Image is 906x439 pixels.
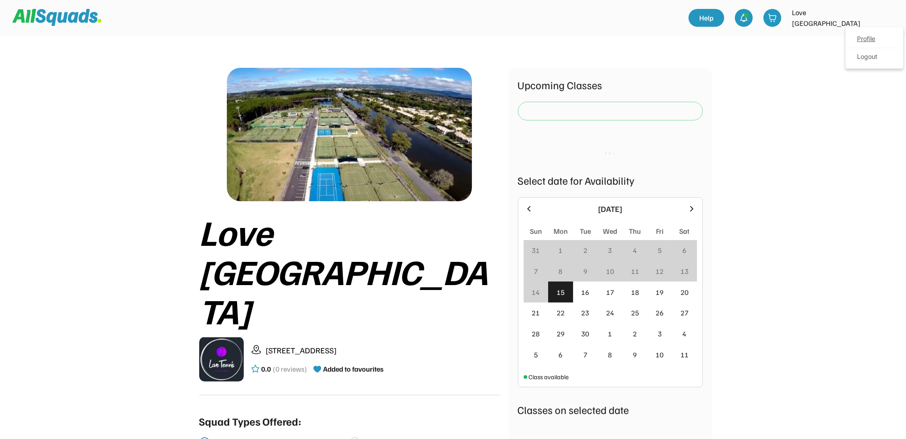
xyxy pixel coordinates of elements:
[324,364,384,374] div: Added to favourites
[558,349,562,360] div: 6
[633,328,637,339] div: 2
[848,30,901,48] a: Profile
[792,7,872,29] div: Love [GEOGRAPHIC_DATA]
[553,226,568,236] div: Mon
[681,349,689,360] div: 11
[608,328,612,339] div: 1
[608,349,612,360] div: 8
[603,226,617,236] div: Wed
[518,402,703,418] div: Classes on selected date
[656,266,664,277] div: 12
[658,328,662,339] div: 3
[658,245,662,256] div: 5
[532,307,540,318] div: 21
[262,364,271,374] div: 0.0
[656,287,664,298] div: 19
[606,266,614,277] div: 10
[656,307,664,318] div: 26
[848,48,901,66] div: Logout
[581,307,589,318] div: 23
[656,226,664,236] div: Fri
[631,307,639,318] div: 25
[656,349,664,360] div: 10
[558,245,562,256] div: 1
[199,413,302,429] div: Squad Types Offered:
[681,266,689,277] div: 13
[532,328,540,339] div: 28
[581,287,589,298] div: 16
[539,203,682,215] div: [DATE]
[534,266,538,277] div: 7
[557,307,565,318] div: 22
[633,245,637,256] div: 4
[532,287,540,298] div: 14
[631,287,639,298] div: 18
[532,245,540,256] div: 31
[629,226,641,236] div: Thu
[739,13,748,22] img: bell-03%20%281%29.svg
[768,13,777,22] img: shopping-cart-01%20%281%29.svg
[518,172,703,188] div: Select date for Availability
[877,9,895,27] img: LTPP_Logo_REV.jpeg
[606,287,614,298] div: 17
[682,245,686,256] div: 6
[681,287,689,298] div: 20
[12,9,102,26] img: Squad%20Logo.svg
[266,344,500,356] div: [STREET_ADDRESS]
[199,212,500,330] div: Love [GEOGRAPHIC_DATA]
[608,245,612,256] div: 3
[529,372,569,381] div: Class available
[633,349,637,360] div: 9
[518,77,703,93] div: Upcoming Classes
[689,9,724,27] a: Help
[583,266,587,277] div: 9
[606,307,614,318] div: 24
[557,287,565,298] div: 15
[227,68,472,201] img: love%20tennis%20cover.jpg
[534,349,538,360] div: 5
[558,266,562,277] div: 8
[679,226,689,236] div: Sat
[580,226,591,236] div: Tue
[273,364,307,374] div: (0 reviews)
[530,226,542,236] div: Sun
[681,307,689,318] div: 27
[583,349,587,360] div: 7
[199,337,244,381] img: LTPP_Logo_REV.jpeg
[583,245,587,256] div: 2
[557,328,565,339] div: 29
[631,266,639,277] div: 11
[682,328,686,339] div: 4
[581,328,589,339] div: 30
